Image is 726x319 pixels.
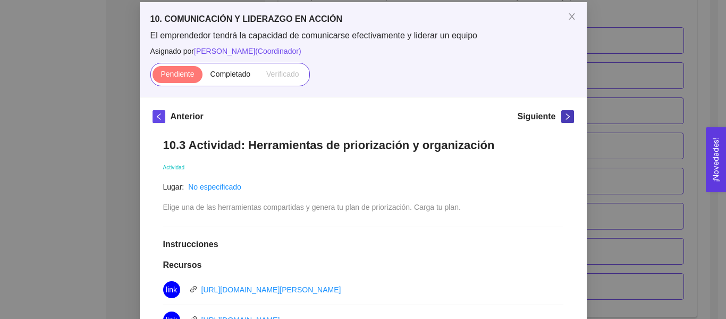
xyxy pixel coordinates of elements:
[163,260,563,271] h1: Recursos
[163,181,184,193] article: Lugar:
[163,239,563,250] h1: Instrucciones
[153,113,165,120] span: left
[190,285,197,293] span: link
[517,110,555,123] h5: Siguiente
[266,70,299,78] span: Verificado
[557,2,587,32] button: Close
[150,30,576,42] span: El emprendedor tendrá la capacidad de comunicarse efectivamente y liderar un equipo
[561,110,574,123] button: right
[568,12,576,21] span: close
[153,110,165,123] button: left
[194,47,301,55] span: [PERSON_NAME] ( Coordinador )
[210,70,251,78] span: Completado
[163,138,563,152] h1: 10.3 Actividad: Herramientas de priorización y organización
[171,110,204,123] h5: Anterior
[562,113,573,120] span: right
[163,165,185,170] span: Actividad
[188,183,241,191] a: No especificado
[201,285,341,294] a: [URL][DOMAIN_NAME][PERSON_NAME]
[161,70,194,78] span: Pendiente
[166,281,177,298] span: link
[150,13,576,26] h5: 10. COMUNICACIÓN Y LIDERAZGO EN ACCIÓN
[150,45,576,57] span: Asignado por
[163,203,461,211] span: Elige una de las herramientas compartidas y genera tu plan de priorización. Carga tu plan.
[706,127,726,192] button: Open Feedback Widget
